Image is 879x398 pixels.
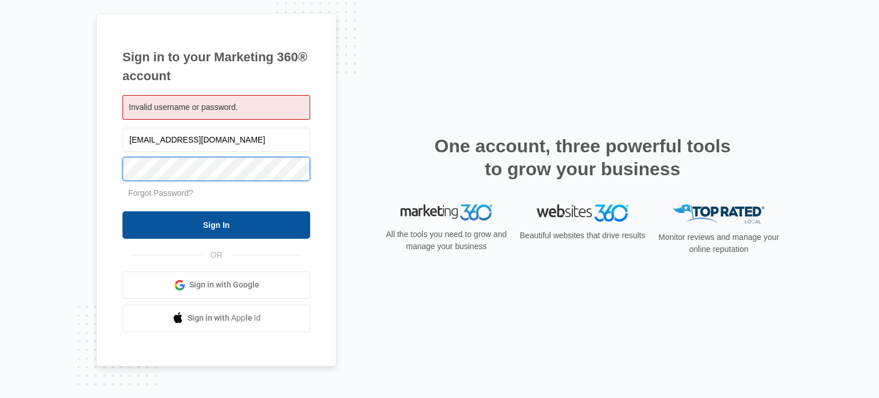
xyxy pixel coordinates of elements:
[122,128,310,152] input: Email
[189,279,259,291] span: Sign in with Google
[122,211,310,239] input: Sign In
[431,135,734,180] h2: One account, three powerful tools to grow your business
[122,305,310,332] a: Sign in with Apple Id
[537,204,628,221] img: Websites 360
[673,204,765,223] img: Top Rated Local
[401,204,492,220] img: Marketing 360
[203,249,231,261] span: OR
[655,231,783,255] p: Monitor reviews and manage your online reputation
[518,230,647,242] p: Beautiful websites that drive results
[122,48,310,85] h1: Sign in to your Marketing 360® account
[188,312,261,324] span: Sign in with Apple Id
[129,103,238,112] span: Invalid username or password.
[122,271,310,299] a: Sign in with Google
[382,228,510,253] p: All the tools you need to grow and manage your business
[128,188,193,198] a: Forgot Password?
